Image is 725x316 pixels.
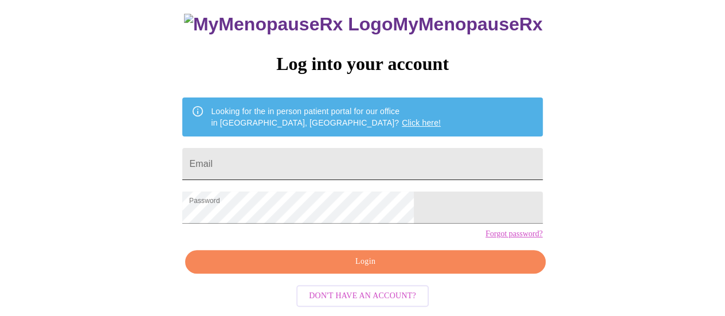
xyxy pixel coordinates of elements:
[182,53,542,75] h3: Log into your account
[402,118,441,127] a: Click here!
[211,101,441,133] div: Looking for the in person patient portal for our office in [GEOGRAPHIC_DATA], [GEOGRAPHIC_DATA]?
[296,285,429,307] button: Don't have an account?
[184,14,393,35] img: MyMenopauseRx Logo
[184,14,543,35] h3: MyMenopauseRx
[309,289,416,303] span: Don't have an account?
[293,290,432,300] a: Don't have an account?
[198,255,532,269] span: Login
[185,250,545,274] button: Login
[485,229,543,239] a: Forgot password?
